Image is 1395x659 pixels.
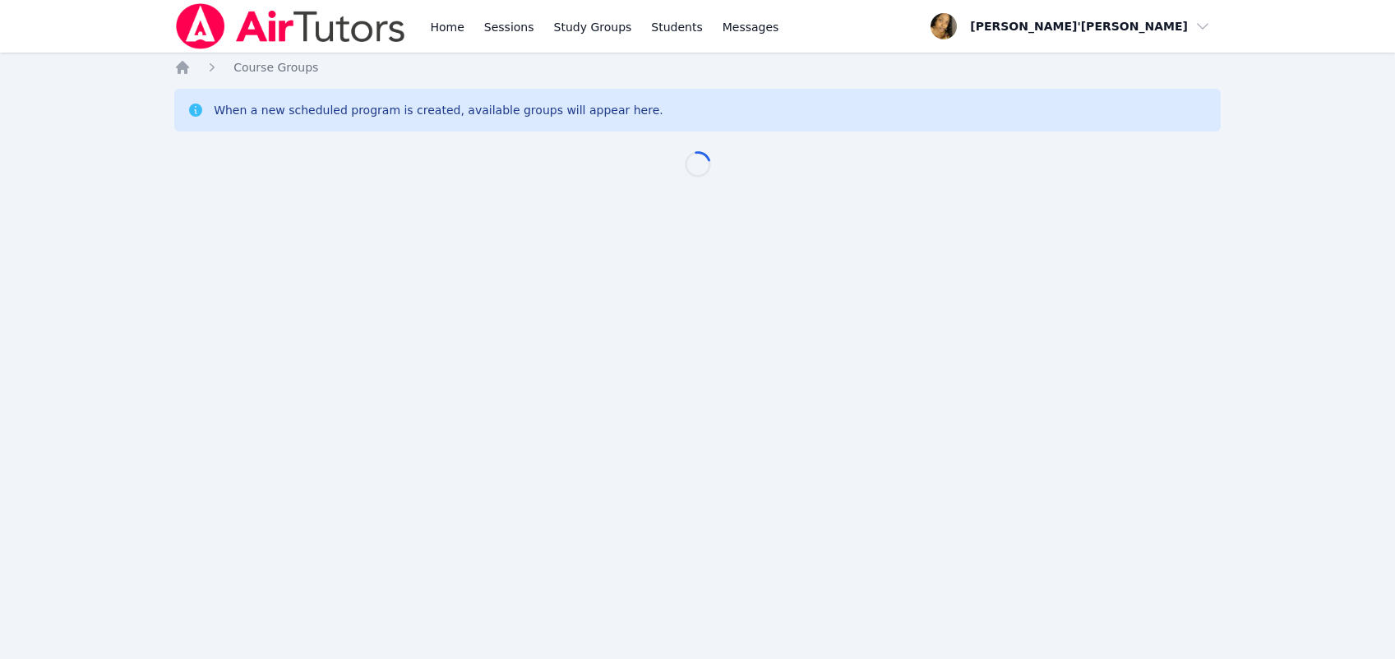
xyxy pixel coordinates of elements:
[723,19,779,35] span: Messages
[174,3,407,49] img: Air Tutors
[214,102,663,118] div: When a new scheduled program is created, available groups will appear here.
[233,59,318,76] a: Course Groups
[233,61,318,74] span: Course Groups
[174,59,1221,76] nav: Breadcrumb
